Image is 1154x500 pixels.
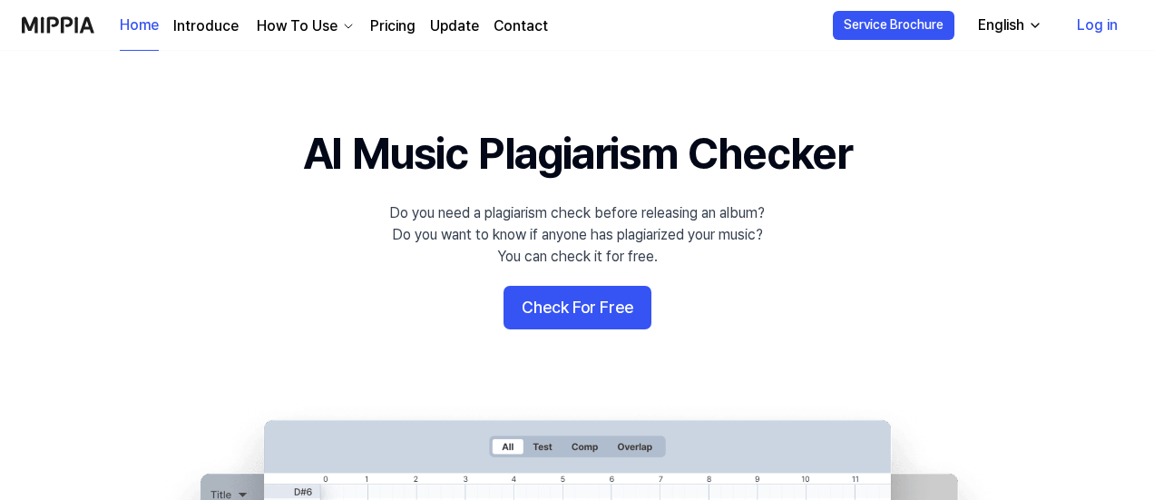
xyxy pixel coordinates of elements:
[253,15,341,37] div: How To Use
[494,15,548,37] a: Contact
[120,1,159,51] a: Home
[303,123,852,184] h1: AI Music Plagiarism Checker
[974,15,1028,36] div: English
[963,7,1053,44] button: English
[370,15,416,37] a: Pricing
[173,15,239,37] a: Introduce
[430,15,479,37] a: Update
[389,202,765,268] div: Do you need a plagiarism check before releasing an album? Do you want to know if anyone has plagi...
[253,15,356,37] button: How To Use
[833,11,954,40] button: Service Brochure
[504,286,651,329] button: Check For Free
